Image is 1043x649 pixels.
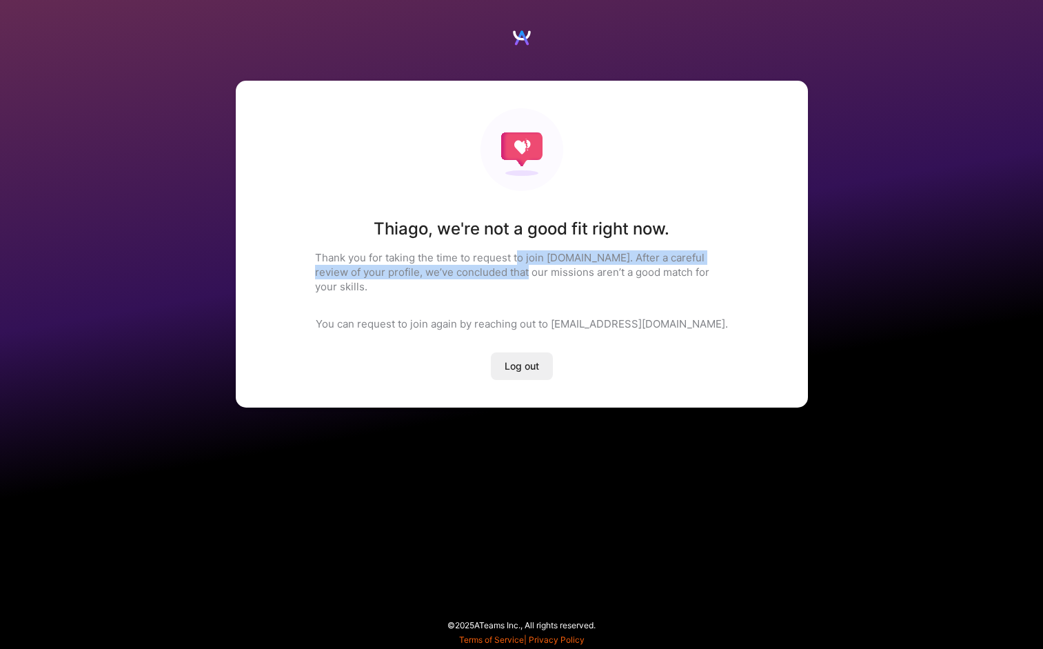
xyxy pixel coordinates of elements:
span: | [459,635,585,645]
h1: Thiago , we're not a good fit right now. [374,219,669,239]
p: You can request to join again by reaching out to [EMAIL_ADDRESS][DOMAIN_NAME]. [316,317,728,331]
img: Logo [512,28,532,48]
a: Privacy Policy [529,635,585,645]
p: Thank you for taking the time to request to join [DOMAIN_NAME]. After a careful review of your pr... [315,250,729,294]
span: Log out [505,359,539,373]
img: Not fit [480,108,563,191]
a: Terms of Service [459,635,524,645]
